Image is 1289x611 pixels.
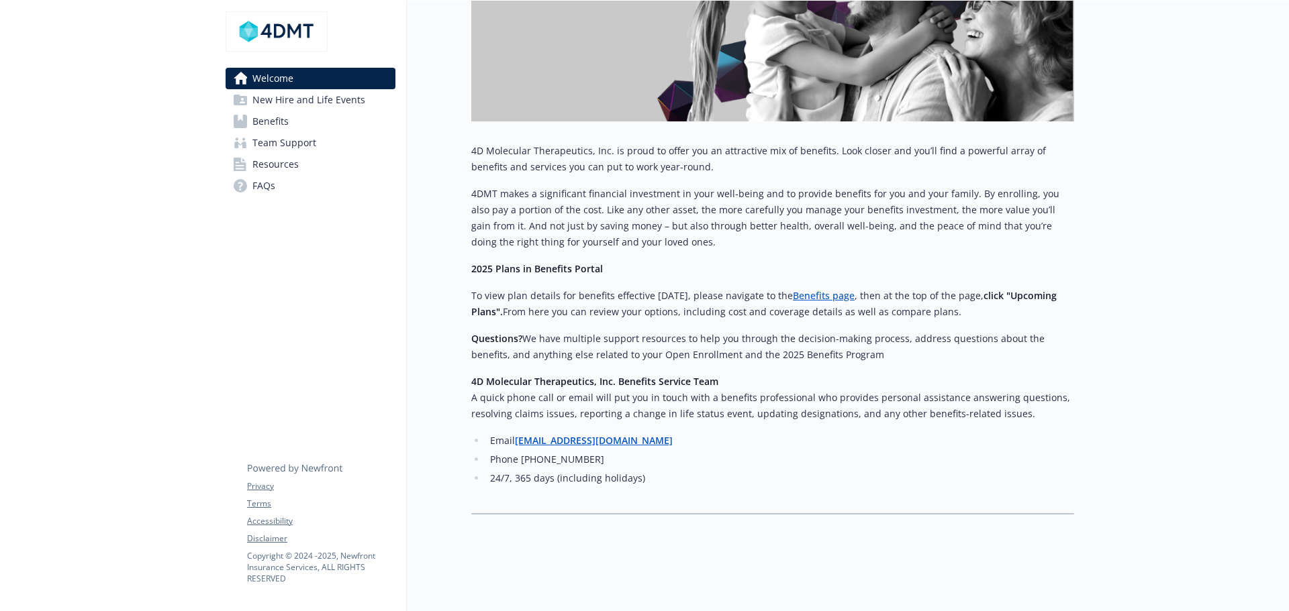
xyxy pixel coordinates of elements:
a: Terms [247,498,395,510]
h6: ​A quick phone call or email will put you in touch with a benefits professional who provides pers... [471,390,1074,422]
p: We have multiple support resources to help you through the decision-making process, address quest... [471,331,1074,363]
li: 24/7, 365 days (including holidays) [486,470,1074,486]
span: New Hire and Life Events [252,89,365,111]
p: To view plan details for benefits effective [DATE], please navigate to the , then at the top of t... [471,288,1074,320]
a: Privacy [247,480,395,492]
a: Welcome [226,68,395,89]
span: Resources [252,154,299,175]
strong: Questions? [471,332,522,345]
span: FAQs [252,175,275,197]
span: Welcome [252,68,293,89]
a: Benefits page [793,289,855,302]
a: Accessibility [247,515,395,527]
span: Benefits [252,111,289,132]
a: Team Support [226,132,395,154]
a: Benefits [226,111,395,132]
strong: 2025 Plans in Benefits Portal [471,262,603,275]
a: FAQs [226,175,395,197]
a: Resources [226,154,395,175]
li: ​Email ​ [486,433,1074,449]
p: 4D Molecular Therapeutics, Inc. is proud to offer you an attractive mix of benefits. Look closer ... [471,143,1074,175]
span: Team Support [252,132,316,154]
p: Copyright © 2024 - 2025 , Newfront Insurance Services, ALL RIGHTS RESERVED [247,550,395,584]
a: New Hire and Life Events [226,89,395,111]
li: Phone [PHONE_NUMBER]​ [486,451,1074,467]
a: [EMAIL_ADDRESS][DOMAIN_NAME] [515,434,673,447]
p: ​4DMT makes a significant financial investment in your well-being and to provide benefits for you... [471,186,1074,250]
a: Disclaimer [247,533,395,545]
strong: 4D Molecular Therapeutics, Inc. Benefits Service Team [471,375,718,388]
